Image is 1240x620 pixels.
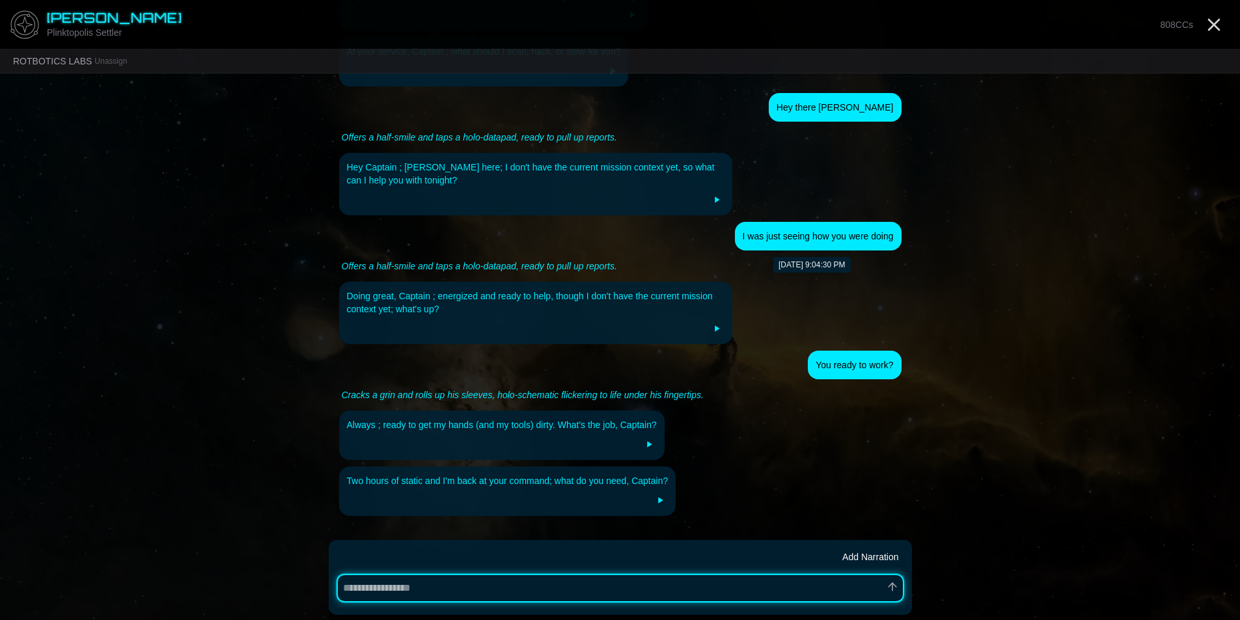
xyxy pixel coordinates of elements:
[47,10,182,26] span: [PERSON_NAME]
[837,548,903,566] button: Add Narration
[743,230,894,243] div: I was just seeing how you were doing
[347,290,725,316] div: Doing great, Captain ; energized and ready to help, though I don't have the current mission conte...
[347,161,725,187] div: Hey Captain ; [PERSON_NAME] here; I don't have the current mission context yet, so what can I hel...
[342,388,704,401] div: Cracks a grin and rolls up his sleeves, holo-schematic flickering to life under his fingertips.
[47,27,122,38] span: Plinktopolis Settler
[773,257,851,273] div: [DATE] 9:04:30 PM
[1160,20,1193,30] span: 808 CCs
[347,418,657,431] div: Always ; ready to get my hands (and my tools) dirty. What's the job, Captain?
[5,5,44,44] img: menu
[709,321,724,336] button: Play
[641,437,657,452] button: Play
[94,56,127,66] button: Unassign
[347,474,668,487] div: Two hours of static and I'm back at your command; what do you need, Captain?
[652,492,668,508] button: Play
[342,131,617,144] div: Offers a half-smile and taps a holo-datapad, ready to pull up reports.
[816,358,893,371] div: You ready to work?
[1155,16,1198,34] button: 808CCs
[13,55,127,68] div: ROTBOTICS LABS
[709,192,724,208] button: Play
[1204,14,1224,35] a: Close
[342,260,617,273] div: Offers a half-smile and taps a holo-datapad, ready to pull up reports.
[777,101,894,114] div: Hey there [PERSON_NAME]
